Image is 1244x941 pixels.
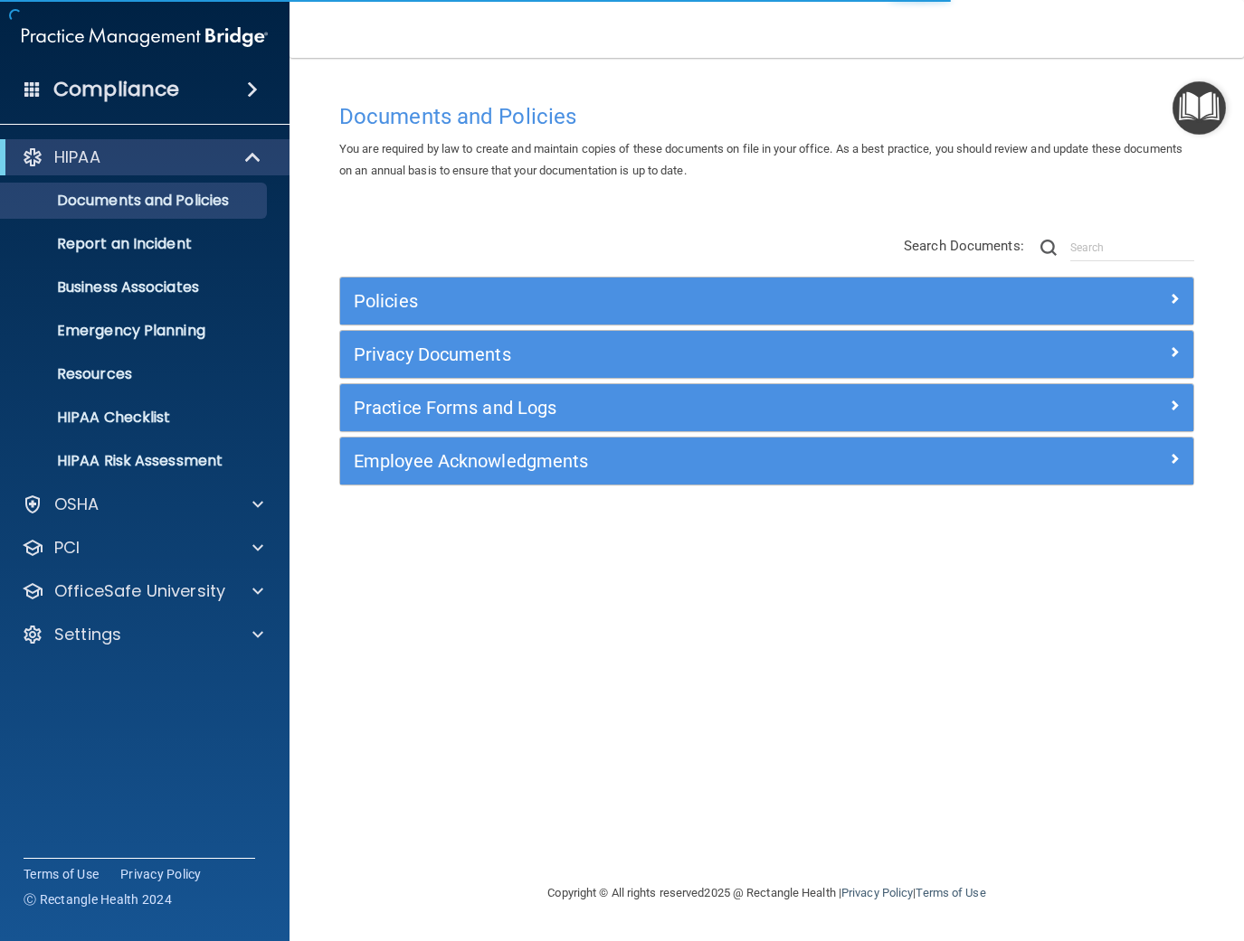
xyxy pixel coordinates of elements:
a: OfficeSafe University [22,580,263,602]
p: Report an Incident [12,235,259,253]
p: PCI [54,537,80,559]
p: Business Associates [12,278,259,296]
span: Search Documents: [904,238,1024,254]
span: Ⓒ Rectangle Health 2024 [24,890,172,908]
div: Copyright © All rights reserved 2025 @ Rectangle Health | | [437,864,1097,922]
img: ic-search.3b580494.png [1040,240,1057,256]
a: Practice Forms and Logs [354,393,1180,422]
a: Policies [354,287,1180,315]
p: HIPAA Risk Assessment [12,452,259,470]
a: PCI [22,537,263,559]
a: Employee Acknowledgments [354,447,1180,475]
h5: Employee Acknowledgments [354,451,966,471]
span: You are required by law to create and maintain copies of these documents on file in your office. ... [339,142,1182,177]
input: Search [1070,234,1194,261]
a: Terms of Use [24,865,99,883]
p: Documents and Policies [12,192,259,210]
p: OfficeSafe University [54,580,225,602]
iframe: Drift Widget Chat Controller [932,814,1222,886]
h5: Practice Forms and Logs [354,398,966,418]
a: Privacy Documents [354,340,1180,369]
a: Terms of Use [916,886,985,899]
a: Privacy Policy [120,865,202,883]
p: Settings [54,624,121,645]
p: HIPAA [54,146,100,168]
h5: Policies [354,291,966,311]
p: Resources [12,365,259,383]
p: OSHA [54,494,100,515]
a: OSHA [22,494,263,515]
h5: Privacy Documents [354,344,966,364]
h4: Compliance [53,77,179,102]
button: Open Resource Center [1173,81,1226,135]
a: Settings [22,624,263,645]
a: HIPAA [22,146,262,168]
p: Emergency Planning [12,322,259,340]
p: HIPAA Checklist [12,409,259,427]
a: Privacy Policy [841,886,913,899]
img: PMB logo [22,19,268,55]
h4: Documents and Policies [339,105,1194,128]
